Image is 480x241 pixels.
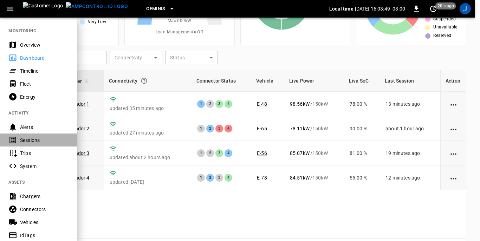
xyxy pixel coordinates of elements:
[20,232,69,239] div: IdTags
[20,150,69,157] div: Trips
[435,2,456,9] span: 20 s ago
[329,5,353,12] p: Local time
[20,206,69,213] div: Connectors
[20,163,69,170] div: System
[20,219,69,226] div: Vehicles
[146,5,166,13] span: Geminis
[20,93,69,100] div: Energy
[20,137,69,144] div: Sessions
[20,124,69,131] div: Alerts
[20,67,69,74] div: Timeline
[428,3,439,14] button: set refresh interval
[20,41,69,48] div: Overview
[20,54,69,61] div: Dashboard
[20,80,69,87] div: Fleet
[23,2,63,15] img: Customer Logo
[355,5,405,12] p: [DATE] 16:03:49 -03:00
[460,3,471,14] div: profile-icon
[20,193,69,200] div: Chargers
[66,2,128,11] img: ampcontrol.io logo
